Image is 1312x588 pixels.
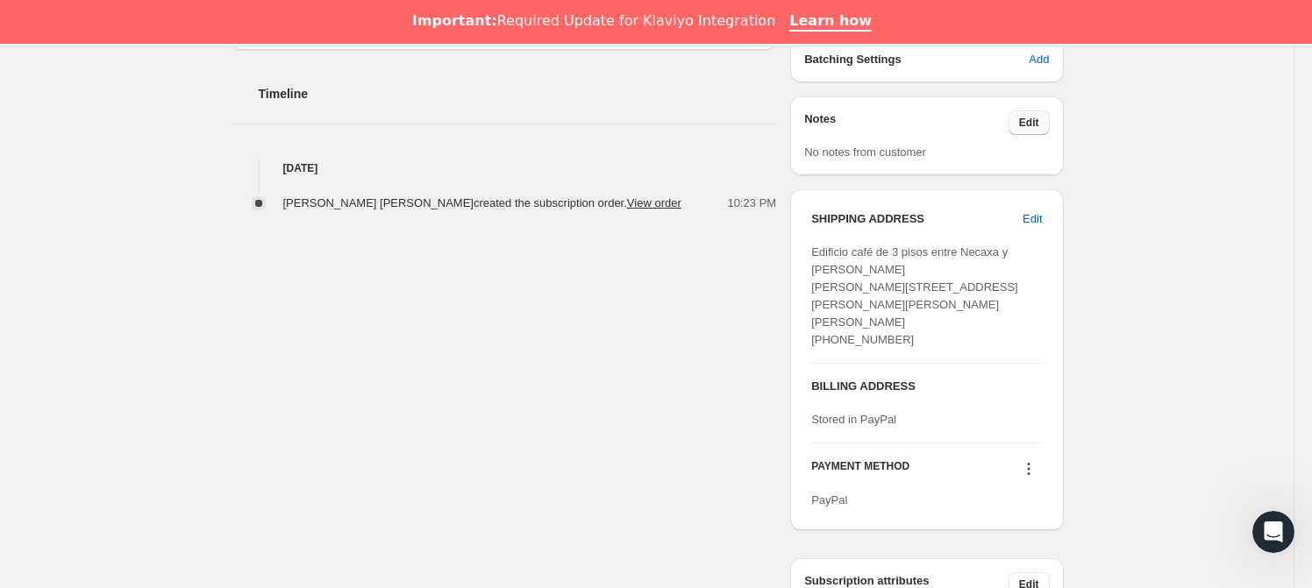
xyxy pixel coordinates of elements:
a: Learn how [789,12,872,32]
b: Important: [412,12,497,29]
span: 10:23 PM [728,195,777,212]
span: No notes from customer [804,145,926,159]
iframe: Intercom live chat [1252,511,1294,553]
span: Add [1029,51,1049,68]
span: Edit [1019,116,1039,130]
h3: PAYMENT METHOD [811,459,909,483]
button: Edit [1009,110,1050,135]
h2: Timeline [259,85,777,103]
div: Required Update for Klaviyo Integration [412,12,775,30]
a: View order [627,196,681,209]
span: Edificio café de 3 pisos entre Necaxa y [PERSON_NAME] [PERSON_NAME][STREET_ADDRESS][PERSON_NAME][... [811,245,1018,346]
h6: Batching Settings [804,51,1029,68]
h4: [DATE] [231,159,777,177]
h3: Notes [804,110,1009,135]
h3: SHIPPING ADDRESS [811,210,1023,228]
span: [PERSON_NAME] [PERSON_NAME] created the subscription order. [283,196,681,209]
h3: BILLING ADDRESS [811,378,1042,395]
span: Stored in PayPal [811,413,896,426]
button: Edit [1012,205,1052,233]
span: Edit [1023,210,1042,228]
span: PayPal [811,493,847,507]
button: Add [1018,46,1059,74]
